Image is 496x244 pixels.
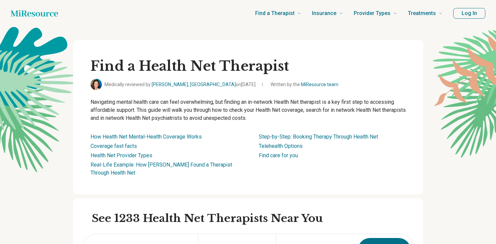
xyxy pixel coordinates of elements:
[91,143,137,149] a: Coverage fast facts
[259,152,298,159] a: Find care for you
[255,9,295,18] span: Find a Therapist
[354,9,390,18] span: Provider Types
[301,82,338,87] a: MiResource team
[453,8,485,19] button: Log In
[91,57,406,75] h1: Find a Health Net Therapist
[152,82,236,87] a: [PERSON_NAME], [GEOGRAPHIC_DATA]
[91,134,202,140] a: How Health Net Mental-Health Coverage Works
[259,143,303,149] a: Telehealth Options
[91,152,152,159] a: Health Net Provider Types
[92,212,415,226] h2: See 1233 Health Net Therapists Near You
[11,7,58,20] a: Home page
[259,134,378,140] a: Step-by-Step: Booking Therapy Through Health Net
[236,82,256,87] span: on [DATE]
[408,9,436,18] span: Treatments
[105,81,256,88] span: Medically reviewed by
[271,81,338,88] span: Written by the
[91,98,406,122] p: Navigating mental health care can feel overwhelming, but finding an in-network Health Net therapi...
[312,9,336,18] span: Insurance
[91,162,232,176] a: Real-Life Example: How [PERSON_NAME] Found a Therapist Through Health Net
